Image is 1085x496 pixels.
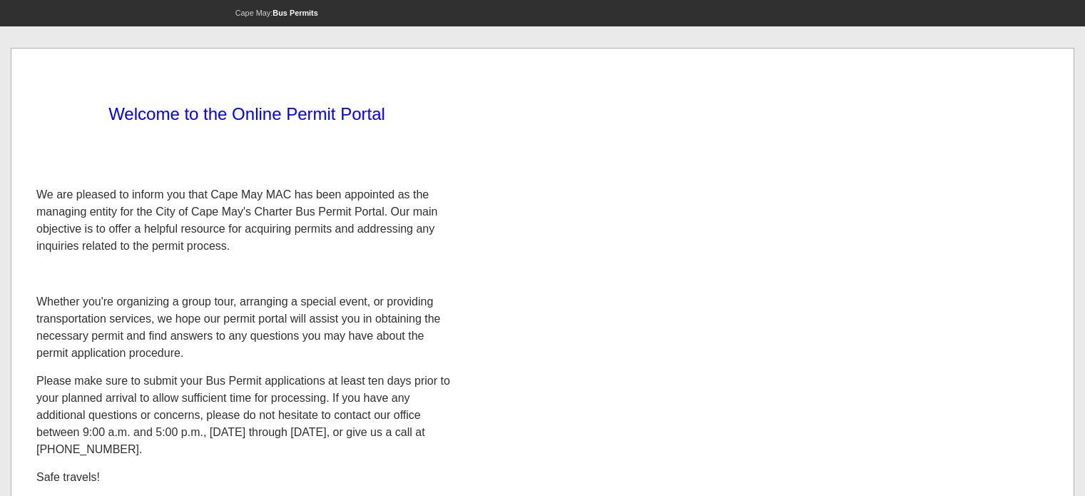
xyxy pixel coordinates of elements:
[36,188,437,252] span: We are pleased to inform you that Cape May MAC has been appointed as the managing entity for the ...
[272,9,317,17] strong: Bus Permits
[36,295,441,359] span: Whether you're organizing a group tour, arranging a special event, or providing transportation se...
[11,9,543,18] p: Cape May:
[108,104,385,123] span: Welcome to the Online Permit Portal
[36,375,450,455] span: Please make sure to submit your Bus Permit applications at least ten days prior to your planned a...
[36,471,100,483] span: Safe travels!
